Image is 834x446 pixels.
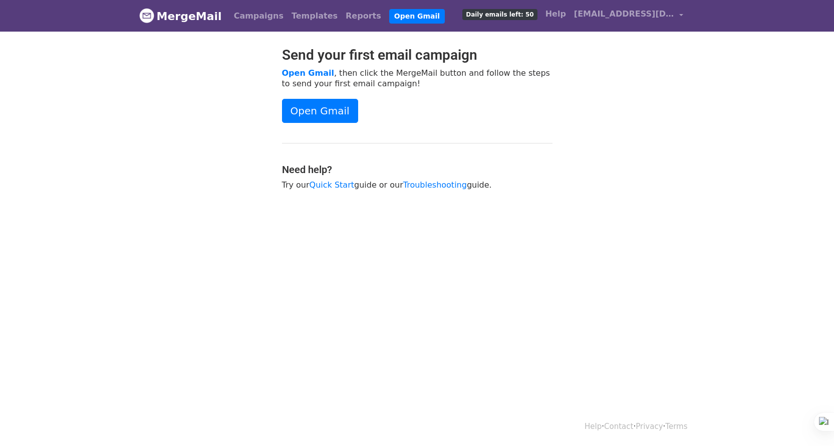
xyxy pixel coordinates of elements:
[282,68,334,78] a: Open Gmail
[282,99,358,123] a: Open Gmail
[784,398,834,446] iframe: Chat Widget
[342,6,385,26] a: Reports
[462,9,537,20] span: Daily emails left: 50
[389,9,445,24] a: Open Gmail
[458,4,541,24] a: Daily emails left: 50
[636,422,663,431] a: Privacy
[282,180,552,190] p: Try our guide or our guide.
[139,6,222,27] a: MergeMail
[282,47,552,64] h2: Send your first email campaign
[665,422,687,431] a: Terms
[585,422,602,431] a: Help
[230,6,288,26] a: Campaigns
[604,422,633,431] a: Contact
[541,4,570,24] a: Help
[288,6,342,26] a: Templates
[574,8,674,20] span: [EMAIL_ADDRESS][DOMAIN_NAME]
[282,164,552,176] h4: Need help?
[282,68,552,89] p: , then click the MergeMail button and follow the steps to send your first email campaign!
[310,180,354,190] a: Quick Start
[570,4,687,28] a: [EMAIL_ADDRESS][DOMAIN_NAME]
[403,180,467,190] a: Troubleshooting
[139,8,154,23] img: MergeMail logo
